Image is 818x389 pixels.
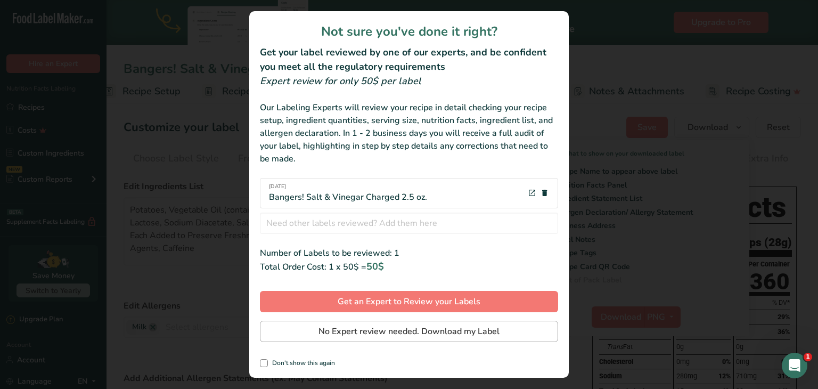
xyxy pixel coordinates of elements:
div: Expert review for only 50$ per label [260,74,558,88]
div: Our Labeling Experts will review your recipe in detail checking your recipe setup, ingredient qua... [260,101,558,165]
iframe: Intercom live chat [782,353,807,378]
span: 50$ [366,260,384,273]
input: Need other labels reviewed? Add them here [260,213,558,234]
div: Total Order Cost: 1 x 50$ = [260,260,558,274]
button: Get an Expert to Review your Labels [260,291,558,312]
h2: Get your label reviewed by one of our experts, and be confident you meet all the regulatory requi... [260,45,558,74]
button: No Expert review needed. Download my Label [260,321,558,342]
span: Get an Expert to Review your Labels [338,295,480,308]
span: [DATE] [269,183,427,191]
h1: Not sure you've done it right? [260,22,558,41]
span: 1 [804,353,812,361]
span: Don't show this again [268,359,335,367]
div: Number of Labels to be reviewed: 1 [260,247,558,260]
span: No Expert review needed. Download my Label [318,325,500,338]
div: Bangers! Salt & Vinegar Charged 2.5 oz. [269,183,427,204]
